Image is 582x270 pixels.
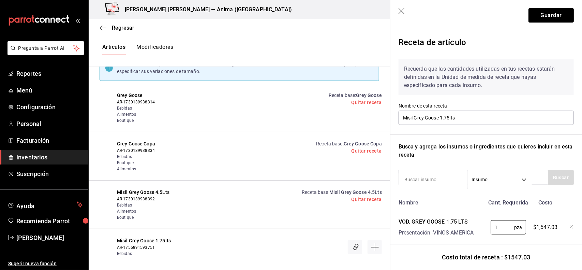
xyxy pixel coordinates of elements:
[119,5,292,14] h3: [PERSON_NAME] [PERSON_NAME] — Anima ([GEOGRAPHIC_DATA])
[117,214,178,221] span: Boutique
[352,100,382,105] a: Quitar receta
[399,104,574,109] label: Nombre de esta receta
[467,170,532,189] div: Insumo
[390,244,582,270] div: Costo total de receta : $1547.03
[399,143,574,159] div: Busca y agrega los insumos o ingredientes que quieres incluir en esta receta
[102,44,173,55] div: navigation tabs
[491,220,526,235] div: pza
[348,240,362,254] div: Asociar receta
[117,251,178,257] span: Bebidas
[117,196,178,202] span: AR-1730139938392
[396,196,485,207] div: Nombre
[117,61,373,75] div: Si tu artículo tiene opciones de venta por tamaño, asegúrate de crear o asociar una receta base a...
[117,237,178,244] span: Misil Grey Goose 1.75lts
[16,69,83,78] span: Reportes
[302,189,382,195] a: Receta base :
[117,147,178,154] span: AR-1730139938334
[18,45,73,52] span: Pregunta a Parrot AI
[533,223,557,231] span: $1,547.03
[16,102,83,112] span: Configuración
[117,140,178,147] span: Grey Goose Copa
[16,119,83,128] span: Personal
[117,111,178,117] span: Alimentos
[102,44,125,55] button: Artículos
[485,196,529,207] div: Cant. Requerida
[117,105,178,111] span: Bebidas
[16,216,83,226] span: Recomienda Parrot
[8,41,84,55] button: Pregunta a Parrot AI
[16,153,83,162] span: Inventarios
[528,8,574,23] button: Guardar
[5,49,84,57] a: Pregunta a Parrot AI
[112,25,134,31] span: Regresar
[16,233,83,242] span: [PERSON_NAME]
[100,25,134,31] button: Regresar
[117,202,178,208] span: Bebidas
[399,218,474,226] div: VOD. GREY GOOSE 1.75 LTS
[344,141,382,146] span: Grey Goose Copa
[356,93,382,98] span: Grey Goose
[117,92,178,99] span: Grey Goose
[117,117,178,124] span: Boutique
[117,99,178,105] span: AR-1730139938314
[117,160,178,166] span: Boutique
[16,136,83,145] span: Facturación
[399,33,574,54] div: Receta de artículo
[352,197,382,202] a: Quitar receta
[16,169,83,179] span: Suscripción
[352,148,382,154] a: Quitar receta
[8,260,83,267] span: Sugerir nueva función
[136,44,173,55] button: Modificadores
[75,18,80,23] button: open_drawer_menu
[399,229,474,237] div: Presentación - VINOS AMERICA
[16,86,83,95] span: Menú
[117,189,178,196] span: Misil Grey Goose 4.5Lts
[399,59,574,95] div: Recuerda que las cantidades utilizadas en tus recetas estarán definidas en la Unidad de medida de...
[117,244,178,251] span: AR-1755891593751
[399,172,467,187] input: Buscar insumo
[368,240,382,254] div: Crear receta
[316,141,382,146] a: Receta base :
[117,154,178,160] span: Bebidas
[117,166,178,172] span: Alimentos
[16,201,74,209] span: Ayuda
[117,208,178,214] span: Alimentos
[329,189,382,195] span: Misil Grey Goose 4.5Lts
[329,93,382,98] a: Receta base :
[529,196,559,207] div: Costo
[491,221,514,234] input: 0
